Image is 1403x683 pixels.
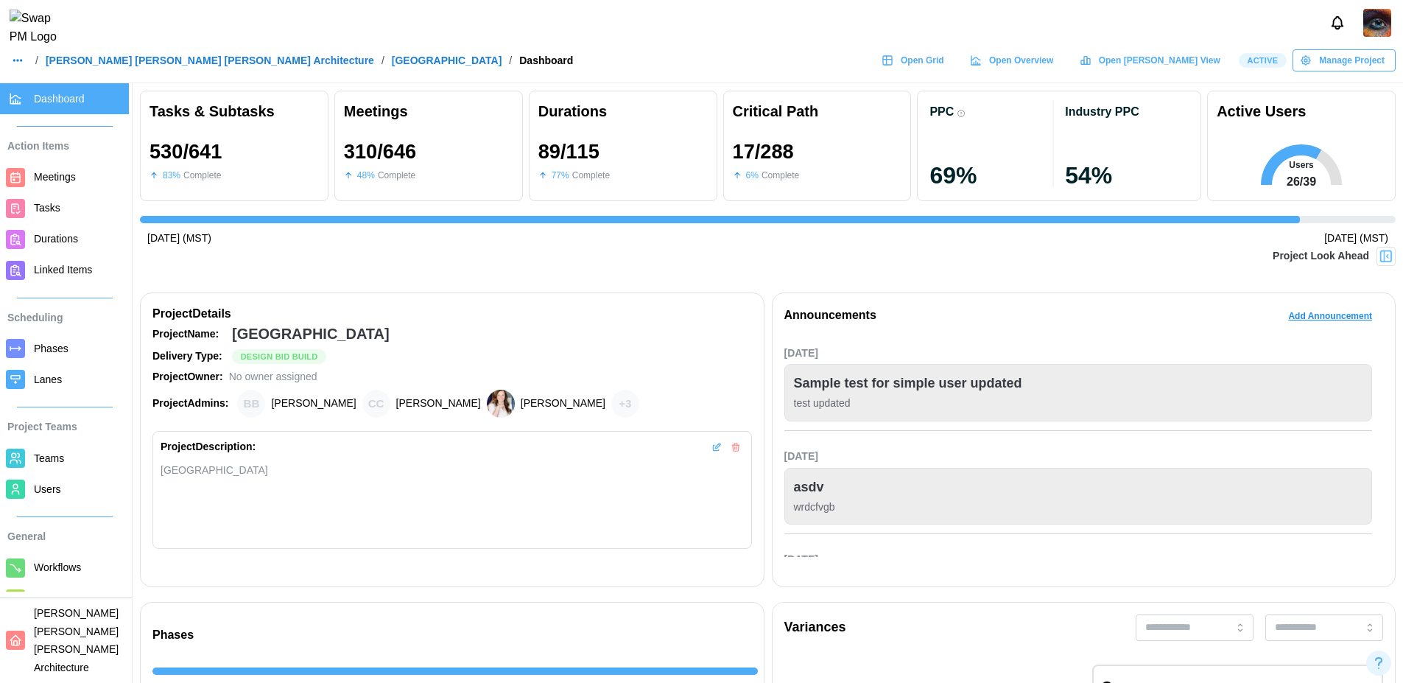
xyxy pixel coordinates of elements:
div: Meetings [344,100,513,123]
span: Dashboard [34,93,85,105]
div: [GEOGRAPHIC_DATA] [232,323,390,346]
span: Meetings [34,171,76,183]
div: / [35,55,38,66]
div: Project Details [152,305,752,323]
div: / [381,55,384,66]
div: test updated [794,396,1363,412]
span: Linked Items [34,264,92,276]
span: [PERSON_NAME] [PERSON_NAME] [PERSON_NAME] Architecture [34,607,119,673]
div: Project Look Ahead [1273,248,1369,265]
span: Lanes [34,374,62,385]
div: 17 / 288 [733,141,794,163]
div: Active Users [1217,100,1306,123]
span: Open [PERSON_NAME] View [1099,50,1220,71]
a: [GEOGRAPHIC_DATA] [392,55,502,66]
div: [DATE] [784,346,1373,362]
div: wrdcfvgb [794,500,1363,516]
div: Complete [572,169,610,183]
div: Project Description: [161,439,256,455]
div: 48 % [357,169,375,183]
span: Add Announcement [1288,306,1372,326]
img: Heather Bemis [487,390,515,418]
div: No owner assigned [229,369,317,385]
div: asdv [794,477,824,498]
div: Chris Cosenza [362,390,390,418]
div: 54 % [1065,164,1189,187]
span: Phases [34,343,68,354]
div: Complete [378,169,415,183]
div: Complete [762,169,799,183]
div: [PERSON_NAME] [396,396,481,412]
div: Sample test for simple user updated [794,374,1022,394]
span: Users [34,483,61,495]
span: Open Grid [901,50,944,71]
div: 83 % [163,169,180,183]
div: Announcements [784,307,876,325]
div: [PERSON_NAME] [271,396,356,412]
div: Critical Path [733,100,902,123]
div: Phases [152,626,758,645]
img: Project Look Ahead Button [1379,249,1393,264]
span: Design Bid Build [241,350,318,363]
div: 530 / 641 [150,141,222,163]
div: Brian Baldwin [237,390,265,418]
span: Tasks [34,202,60,214]
div: Delivery Type: [152,348,226,365]
span: Workflows [34,561,81,573]
strong: Project Admins: [152,397,228,409]
span: Active [1247,54,1278,67]
div: / [509,55,512,66]
div: Industry PPC [1065,105,1139,119]
div: Dashboard [519,55,573,66]
div: 6 % [746,169,759,183]
div: Durations [538,100,708,123]
span: Manage Project [1319,50,1385,71]
div: [PERSON_NAME] [521,396,605,412]
button: Notifications [1325,10,1350,35]
div: [DATE] [784,449,1373,465]
div: + 3 [611,390,639,418]
div: Project Name: [152,326,226,343]
img: 2Q== [1363,9,1391,37]
div: Tasks & Subtasks [150,100,319,123]
div: 69 % [929,164,1053,187]
a: [PERSON_NAME] [PERSON_NAME] [PERSON_NAME] Architecture [46,55,374,66]
span: Durations [34,233,78,245]
div: Complete [183,169,221,183]
div: 89 / 115 [538,141,599,163]
div: Variances [784,617,846,638]
div: [DATE] [784,552,1373,568]
div: 77 % [552,169,569,183]
div: PPC [929,105,954,119]
span: Teams [34,452,64,464]
strong: Project Owner: [152,371,223,382]
a: Zulqarnain Khalil [1363,9,1391,37]
div: [DATE] (MST) [147,231,211,247]
div: [DATE] (MST) [1324,231,1388,247]
img: Swap PM Logo [10,10,69,46]
div: [GEOGRAPHIC_DATA] [161,463,744,478]
span: Open Overview [989,50,1053,71]
div: 310 / 646 [344,141,416,163]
